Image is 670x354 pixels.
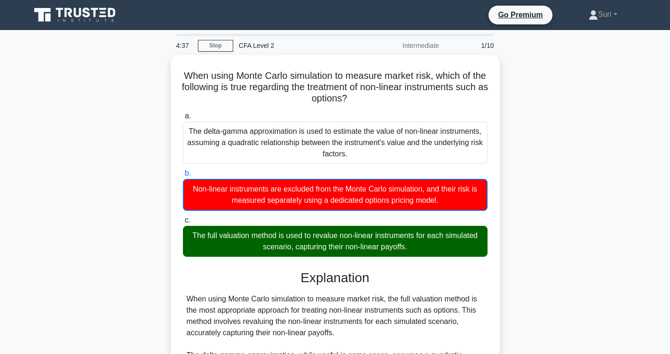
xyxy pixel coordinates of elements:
[185,169,191,177] span: b.
[445,36,500,55] div: 1/10
[566,5,640,24] a: Suri
[198,40,233,52] a: Stop
[492,9,548,21] a: Go Premium
[185,216,190,224] span: c.
[171,36,198,55] div: 4:37
[183,179,488,211] div: Non-linear instruments are excluded from the Monte Carlo simulation, and their risk is measured s...
[183,226,488,257] div: The full valuation method is used to revalue non-linear instruments for each simulated scenario, ...
[182,70,489,105] h5: When using Monte Carlo simulation to measure market risk, which of the following is true regardin...
[233,36,363,55] div: CFA Level 2
[189,270,482,286] h3: Explanation
[185,112,191,120] span: a.
[183,122,488,164] div: The delta-gamma approximation is used to estimate the value of non-linear instruments, assuming a...
[363,36,445,55] div: Intermediate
